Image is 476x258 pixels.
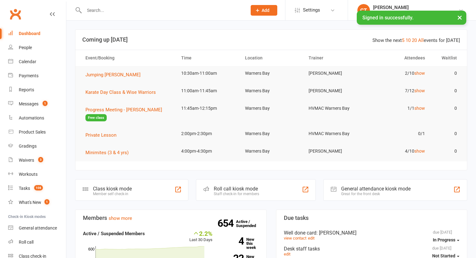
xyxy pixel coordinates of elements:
a: Clubworx [8,6,23,22]
span: Minimites (3 & 4 yrs) [85,150,129,155]
a: 5 [402,38,404,43]
span: Private Lesson [85,132,116,138]
td: 2/10 [367,66,431,81]
button: × [454,11,465,24]
a: edit [284,252,290,256]
span: Add [262,8,269,13]
td: Warners Bay [239,66,303,81]
button: Private Lesson [85,131,121,139]
td: [PERSON_NAME] [303,66,367,81]
a: Payments [8,69,66,83]
td: Warners Bay [239,144,303,159]
a: Tasks 108 [8,181,66,195]
div: Automations [19,115,44,120]
a: Product Sales [8,125,66,139]
button: Karate Day Class & Wise Warriors [85,89,160,96]
div: Waivers [19,158,34,163]
td: 2:00pm-2:30pm [176,126,239,141]
span: Signed in successfully. [362,15,413,21]
a: 654Active / Suspended [236,215,264,232]
td: 0/1 [367,126,431,141]
div: [PERSON_NAME] [373,5,458,10]
button: In Progress [433,235,459,246]
div: People [19,45,32,50]
div: Member self check-in [93,192,132,196]
th: Trainer [303,50,367,66]
a: 20 [412,38,417,43]
a: show [414,88,425,93]
a: show [414,106,425,111]
div: Show the next events for [DATE] [372,37,460,44]
th: Attendees [367,50,431,66]
th: Time [176,50,239,66]
div: General attendance kiosk mode [341,186,411,192]
td: [PERSON_NAME] [303,83,367,98]
span: 1 [44,199,49,205]
td: 0 [431,66,463,81]
div: CT [357,4,370,17]
td: Warners Bay [239,101,303,116]
a: 10 [406,38,411,43]
td: 11:00am-11:45am [176,83,239,98]
a: All [418,38,424,43]
div: Calendar [19,59,36,64]
div: Great for the front desk [341,192,411,196]
td: HVMAC Warners Bay [303,101,367,116]
div: Staff check-in for members [214,192,259,196]
a: People [8,41,66,55]
span: In Progress [433,237,455,242]
div: Desk staff tasks [284,246,460,252]
div: Well done card [284,230,460,236]
span: : [PERSON_NAME] [316,230,356,236]
button: Add [251,5,277,16]
span: 108 [34,185,43,190]
a: Calendar [8,55,66,69]
a: edit [308,236,315,240]
strong: 654 [218,219,236,228]
td: Warners Bay [239,126,303,141]
div: Payments [19,73,38,78]
a: General attendance kiosk mode [8,221,66,235]
div: Tasks [19,186,30,191]
td: 0 [431,101,463,116]
td: [PERSON_NAME] [303,144,367,159]
a: What's New1 [8,195,66,210]
span: Settings [303,3,320,17]
span: Free class [85,114,107,121]
td: 0 [431,126,463,141]
th: Location [239,50,303,66]
a: view contact [284,236,306,240]
span: 3 [38,157,43,162]
td: 4/10 [367,144,431,159]
a: Automations [8,111,66,125]
div: General attendance [19,225,57,230]
strong: 4 [222,236,244,246]
div: Workouts [19,172,38,177]
td: HVMAC Warners Bay [303,126,367,141]
td: 1/1 [367,101,431,116]
div: What's New [19,200,41,205]
div: Reports [19,87,34,92]
div: Product Sales [19,129,46,134]
a: Reports [8,83,66,97]
h3: Due tasks [284,215,460,221]
div: Dashboard [19,31,40,36]
th: Waitlist [431,50,463,66]
span: Progress Meeting - [PERSON_NAME] [85,107,162,113]
th: Event/Booking [80,50,176,66]
div: Messages [19,101,38,106]
button: Progress Meeting - [PERSON_NAME]Free class [85,106,170,121]
div: [GEOGRAPHIC_DATA] [GEOGRAPHIC_DATA] [373,10,458,16]
div: 2.2% [189,230,212,237]
span: Jumping [PERSON_NAME] [85,72,141,78]
a: Roll call [8,235,66,249]
a: show [414,149,425,154]
td: 7/12 [367,83,431,98]
span: 1 [43,101,48,106]
td: 0 [431,83,463,98]
a: show more [109,215,132,221]
input: Search... [82,6,243,15]
td: 0 [431,144,463,159]
div: Class kiosk mode [93,186,132,192]
span: Karate Day Class & Wise Warriors [85,89,156,95]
